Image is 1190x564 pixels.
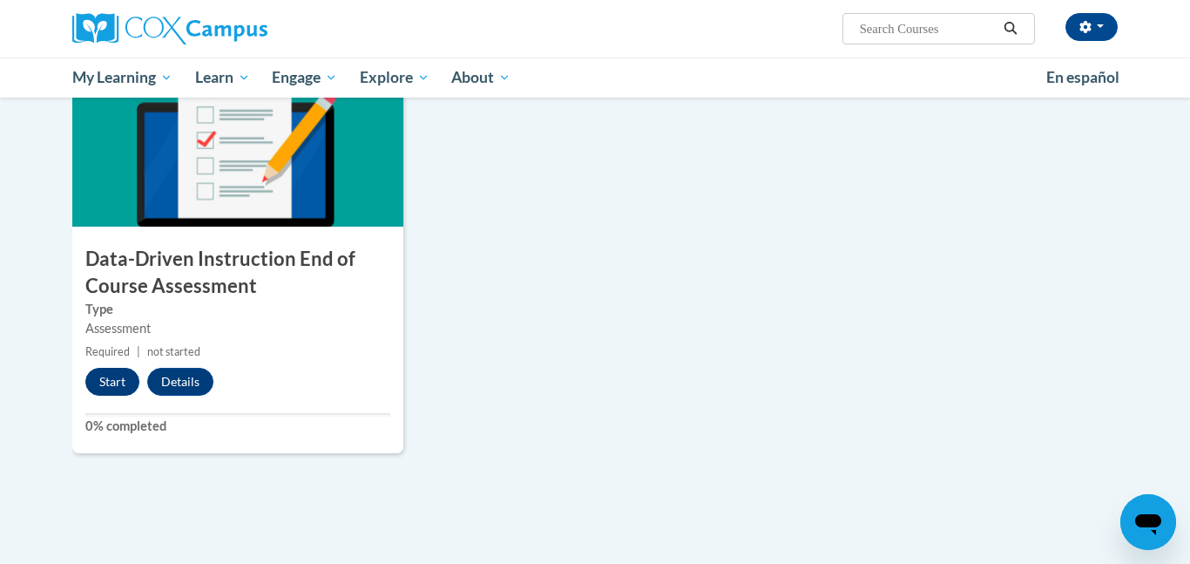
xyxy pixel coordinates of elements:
[72,246,403,300] h3: Data-Driven Instruction End of Course Assessment
[1065,13,1118,41] button: Account Settings
[147,368,213,396] button: Details
[85,417,390,436] label: 0% completed
[1046,68,1119,86] span: En español
[72,67,172,88] span: My Learning
[195,67,250,88] span: Learn
[1120,494,1176,550] iframe: Button to launch messaging window
[46,58,1144,98] div: Main menu
[441,58,523,98] a: About
[85,368,139,396] button: Start
[147,345,200,358] span: not started
[137,345,140,358] span: |
[85,345,130,358] span: Required
[184,58,261,98] a: Learn
[72,13,403,44] a: Cox Campus
[61,58,184,98] a: My Learning
[360,67,429,88] span: Explore
[272,67,337,88] span: Engage
[260,58,348,98] a: Engage
[85,319,390,338] div: Assessment
[997,18,1024,39] button: Search
[348,58,441,98] a: Explore
[1035,59,1131,96] a: En español
[72,52,403,227] img: Course Image
[85,300,390,319] label: Type
[858,18,997,39] input: Search Courses
[72,13,267,44] img: Cox Campus
[451,67,510,88] span: About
